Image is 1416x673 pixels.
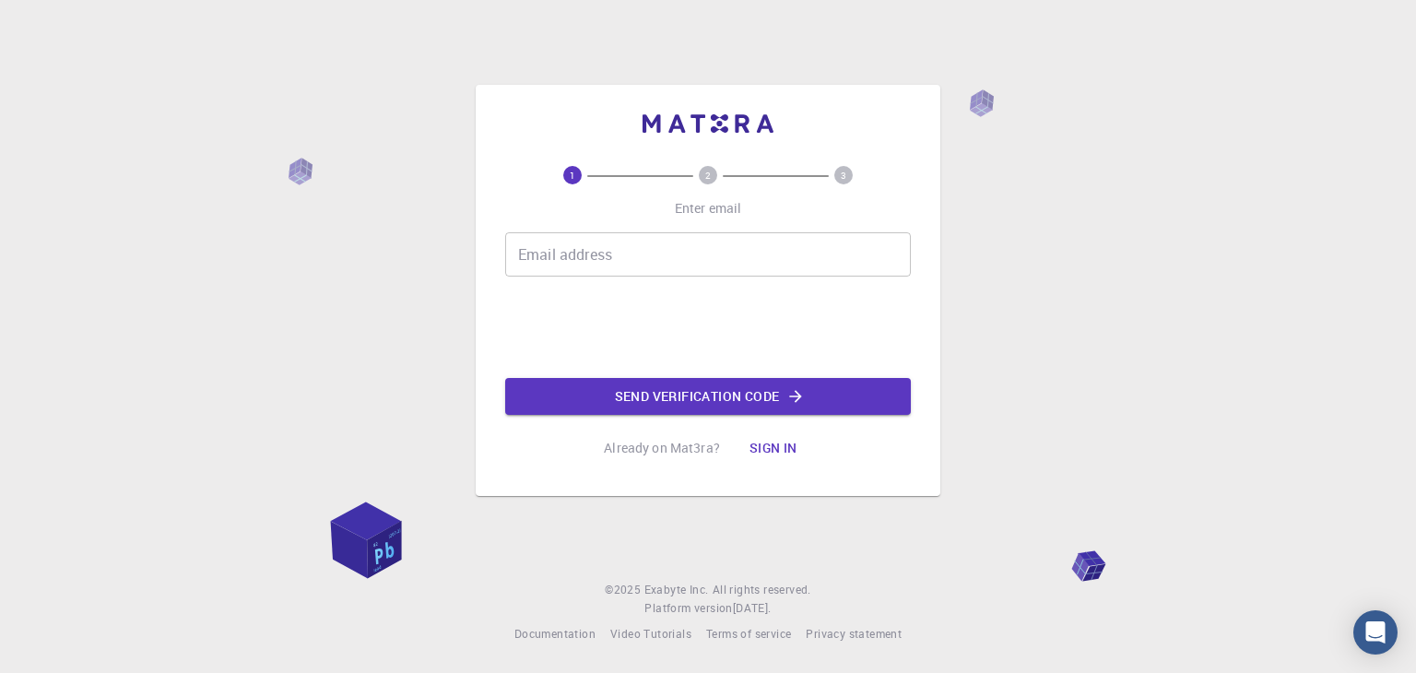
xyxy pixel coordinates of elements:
[706,626,791,641] span: Terms of service
[610,626,691,641] span: Video Tutorials
[568,291,848,363] iframe: reCAPTCHA
[806,625,902,643] a: Privacy statement
[733,600,772,615] span: [DATE] .
[675,199,742,218] p: Enter email
[505,378,911,415] button: Send verification code
[514,625,596,643] a: Documentation
[644,599,732,618] span: Platform version
[733,599,772,618] a: [DATE].
[1353,610,1398,655] div: Open Intercom Messenger
[806,626,902,641] span: Privacy statement
[644,582,709,596] span: Exabyte Inc.
[713,581,811,599] span: All rights reserved.
[604,439,720,457] p: Already on Mat3ra?
[644,581,709,599] a: Exabyte Inc.
[735,430,812,466] button: Sign in
[570,169,575,182] text: 1
[841,169,846,182] text: 3
[514,626,596,641] span: Documentation
[706,625,791,643] a: Terms of service
[605,581,643,599] span: © 2025
[610,625,691,643] a: Video Tutorials
[705,169,711,182] text: 2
